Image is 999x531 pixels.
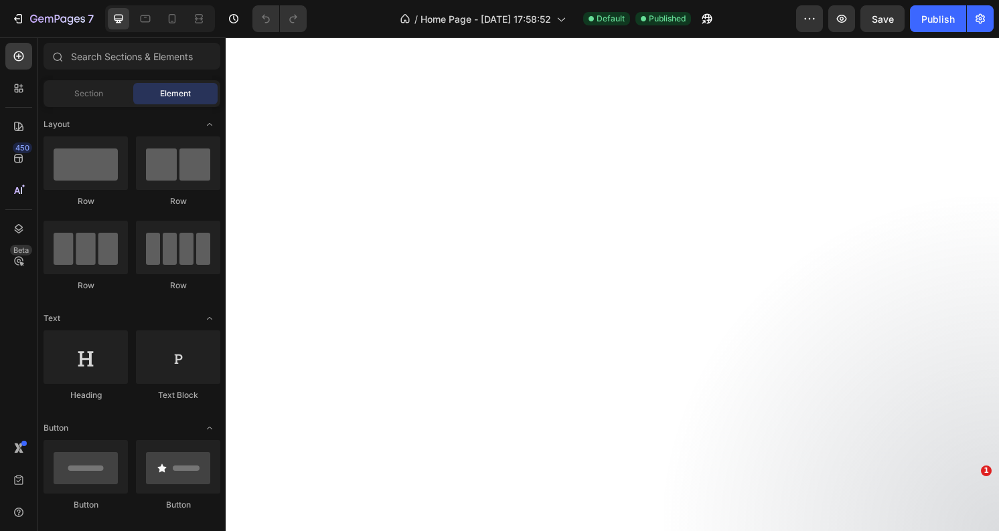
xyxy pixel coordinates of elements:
[252,5,307,32] div: Undo/Redo
[44,422,68,434] span: Button
[88,11,94,27] p: 7
[136,195,220,207] div: Row
[136,389,220,401] div: Text Block
[10,245,32,255] div: Beta
[44,43,220,70] input: Search Sections & Elements
[860,5,905,32] button: Save
[921,12,955,26] div: Publish
[44,499,128,511] div: Button
[44,195,128,207] div: Row
[199,114,220,135] span: Toggle open
[160,88,191,100] span: Element
[226,37,999,531] iframe: Design area
[13,142,32,153] div: 450
[953,486,986,518] iframe: Intercom live chat
[981,465,992,476] span: 1
[44,389,128,401] div: Heading
[910,5,966,32] button: Publish
[74,88,103,100] span: Section
[199,417,220,439] span: Toggle open
[44,280,128,292] div: Row
[414,12,418,26] span: /
[136,499,220,511] div: Button
[420,12,551,26] span: Home Page - [DATE] 17:58:52
[44,312,60,324] span: Text
[5,5,100,32] button: 7
[44,118,70,130] span: Layout
[597,13,625,25] span: Default
[872,13,894,25] span: Save
[136,280,220,292] div: Row
[649,13,686,25] span: Published
[199,308,220,329] span: Toggle open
